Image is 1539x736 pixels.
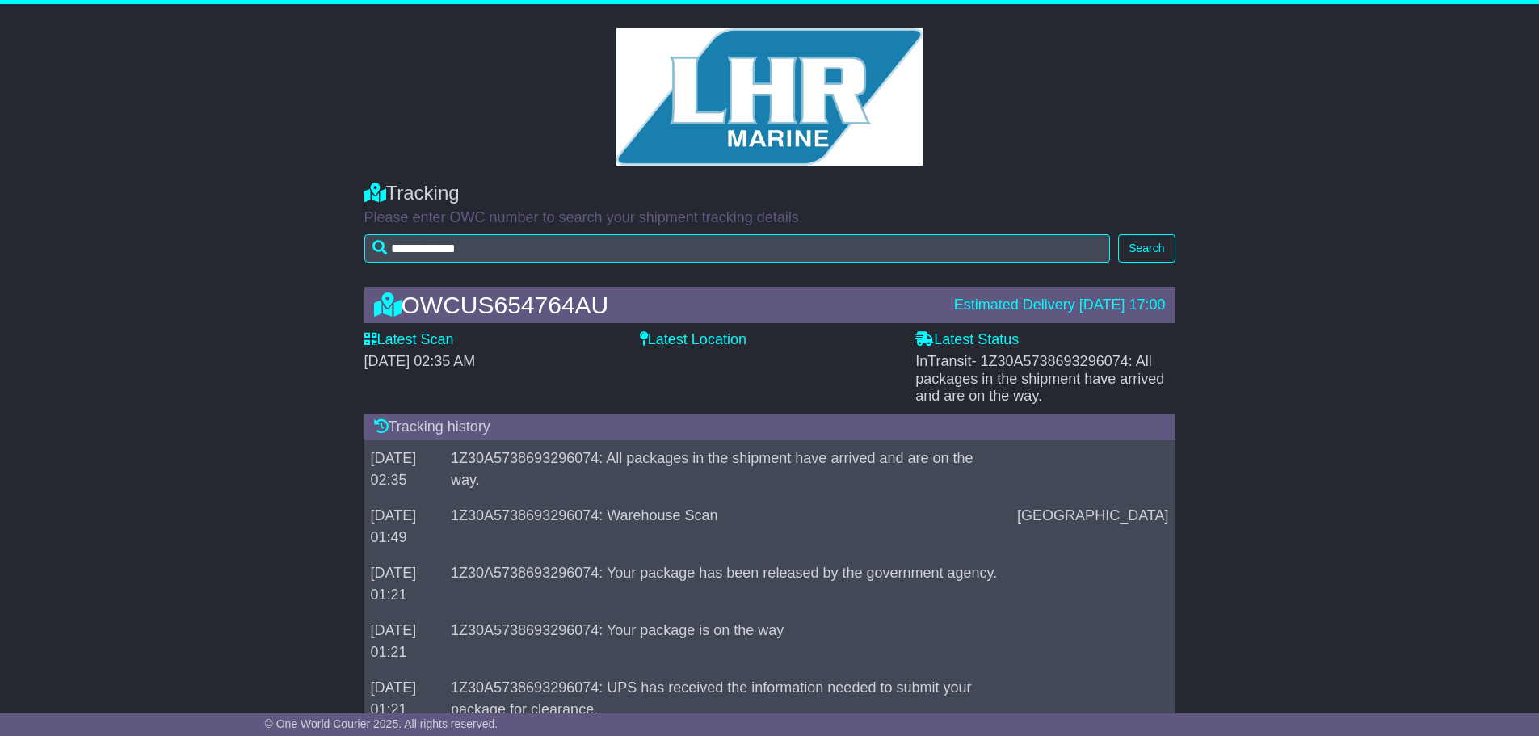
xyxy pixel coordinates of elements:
[915,331,1019,349] label: Latest Status
[364,209,1175,227] p: Please enter OWC number to search your shipment tracking details.
[915,353,1164,404] span: InTransit
[364,556,445,613] td: [DATE] 01:21
[444,441,1011,498] td: 1Z30A5738693296074: All packages in the shipment have arrived and are on the way.
[265,717,498,730] span: © One World Courier 2025. All rights reserved.
[364,441,445,498] td: [DATE] 02:35
[640,331,746,349] label: Latest Location
[364,671,445,728] td: [DATE] 01:21
[616,28,923,166] img: GetCustomerLogo
[444,498,1011,556] td: 1Z30A5738693296074: Warehouse Scan
[444,671,1011,728] td: 1Z30A5738693296074: UPS has received the information needed to submit your package for clearance.
[366,292,946,318] div: OWCUS654764AU
[364,353,476,369] span: [DATE] 02:35 AM
[364,498,445,556] td: [DATE] 01:49
[1011,498,1175,556] td: [GEOGRAPHIC_DATA]
[954,297,1166,314] div: Estimated Delivery [DATE] 17:00
[1118,234,1175,263] button: Search
[915,353,1164,404] span: - 1Z30A5738693296074: All packages in the shipment have arrived and are on the way.
[364,613,445,671] td: [DATE] 01:21
[364,182,1175,205] div: Tracking
[444,613,1011,671] td: 1Z30A5738693296074: Your package is on the way
[364,331,454,349] label: Latest Scan
[444,556,1011,613] td: 1Z30A5738693296074: Your package has been released by the government agency.
[364,414,1175,441] div: Tracking history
